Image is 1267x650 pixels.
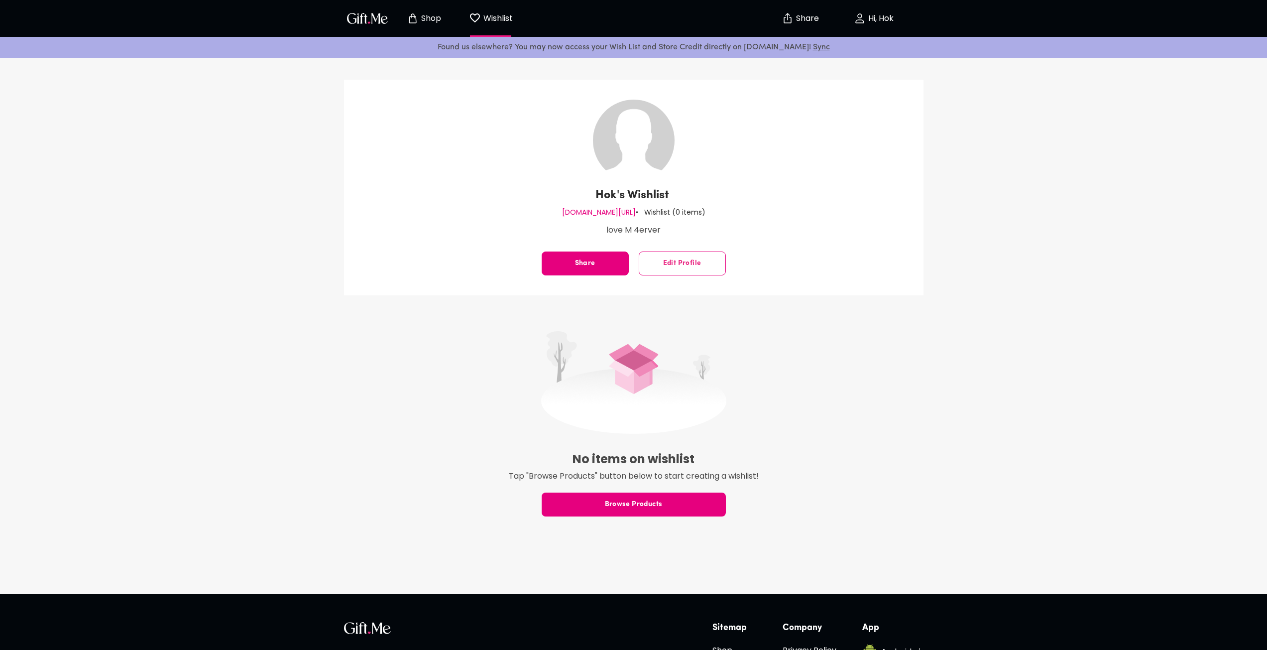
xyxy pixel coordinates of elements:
a: Sync [813,43,830,51]
button: Browse Products [542,493,726,517]
h6: No items on wishlist [344,449,923,470]
img: GiftMe Logo [345,11,390,25]
h6: Company [783,622,836,634]
h6: Sitemap [712,622,757,634]
button: GiftMe Logo [344,12,391,24]
img: GiftMe Logo [344,622,391,634]
button: Hi, Hok [824,2,923,34]
img: Guest 313949 [593,100,675,181]
img: secure [782,12,794,24]
p: • Wishlist ( 0 items ) [636,206,705,219]
button: Store page [397,2,452,34]
p: Wishlist [481,12,513,25]
p: love M 4erver [606,224,661,237]
p: Tap "Browse Products" button below to start creating a wishlist! [344,470,923,483]
button: Share [542,252,629,275]
p: Shop [419,14,441,23]
button: Share [783,1,818,36]
p: Wishlist [627,187,669,203]
h6: App [862,622,923,634]
p: Found us elsewhere? You may now access your Wish List and Store Credit directly on [DOMAIN_NAME]! [8,41,1259,54]
img: Wishlist is Empty [541,331,726,434]
p: Hok's [595,187,625,203]
span: Browse Products [542,499,726,510]
p: Share [794,14,819,23]
p: Hi, Hok [866,14,894,23]
button: Wishlist page [463,2,518,34]
p: [DOMAIN_NAME][URL] [562,206,636,219]
button: Edit Profile [639,252,726,275]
